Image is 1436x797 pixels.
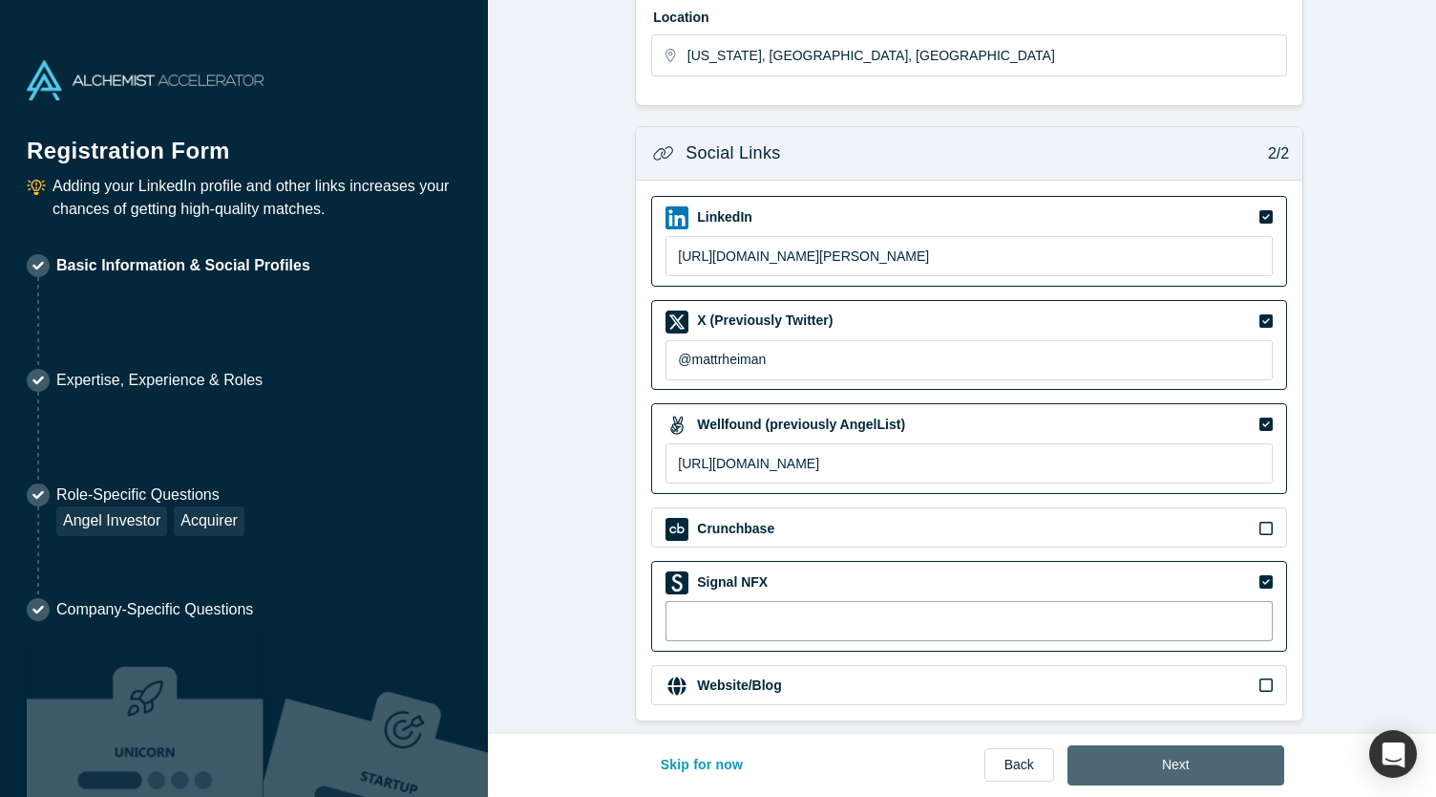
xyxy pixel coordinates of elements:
h1: Registration Form [27,114,461,168]
input: Enter a location [687,35,1285,75]
div: Signal NFX iconSignal NFX [651,561,1287,652]
p: Company-Specific Questions [56,598,253,621]
img: Wellfound (previously AngelList) icon [665,414,688,437]
a: Back [984,748,1054,782]
img: LinkedIn icon [665,206,688,229]
div: Website/Blog iconWebsite/Blog [651,665,1287,705]
img: Signal NFX icon [665,571,688,594]
label: Wellfound (previously AngelList) [695,415,905,435]
img: Alchemist Accelerator Logo [27,60,264,100]
p: Role-Specific Questions [56,484,244,506]
label: Location [651,1,1287,28]
label: Signal NFX [695,572,768,592]
div: Wellfound (previously AngelList) iconWellfound (previously AngelList) [651,403,1287,494]
p: 2/2 [1257,142,1289,165]
button: Next [1067,745,1284,786]
p: Expertise, Experience & Roles [56,369,263,392]
div: Crunchbase iconCrunchbase [651,507,1287,548]
label: Website/Blog [695,676,781,696]
img: Crunchbase icon [665,518,688,541]
img: X (Previously Twitter) icon [665,311,688,334]
button: Skip for now [641,745,764,786]
label: X (Previously Twitter) [695,311,833,331]
div: Acquirer [174,506,244,536]
img: Website/Blog icon [665,675,688,698]
div: X (Previously Twitter) iconX (Previously Twitter) [651,300,1287,391]
label: LinkedIn [695,207,752,227]
p: Adding your LinkedIn profile and other links increases your chances of getting high-quality matches. [53,175,461,221]
label: Crunchbase [695,519,774,539]
div: LinkedIn iconLinkedIn [651,196,1287,287]
p: Basic Information & Social Profiles [56,254,310,277]
h3: Social Links [686,140,780,166]
div: Angel Investor [56,506,167,536]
